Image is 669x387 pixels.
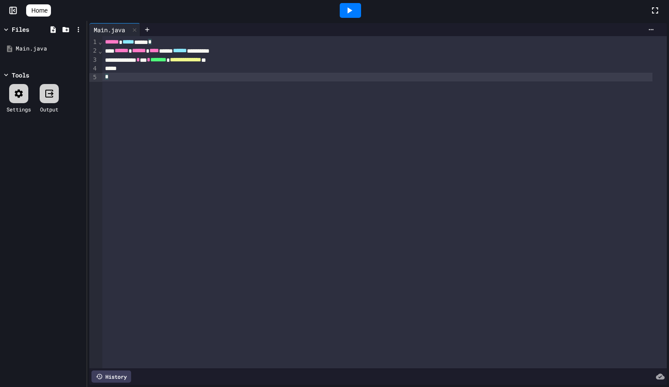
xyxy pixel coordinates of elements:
div: Main.java [89,25,129,34]
div: 5 [89,73,98,82]
span: Fold line [98,38,102,45]
div: Files [12,25,29,34]
div: Settings [7,105,31,113]
a: Home [26,4,51,17]
span: Home [31,6,47,15]
div: 2 [89,47,98,55]
div: Main.java [16,44,84,53]
div: Main.java [89,23,140,36]
div: Tools [12,71,29,80]
div: 1 [89,38,98,47]
div: Output [40,105,58,113]
div: 4 [89,64,98,73]
div: 3 [89,56,98,64]
div: History [91,370,131,383]
span: Fold line [98,47,102,54]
